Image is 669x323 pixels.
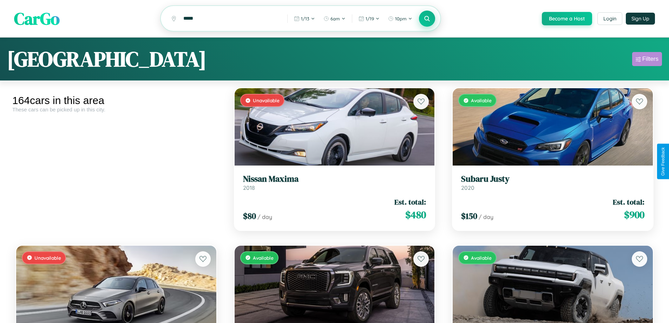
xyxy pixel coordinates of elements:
[34,255,61,261] span: Unavailable
[405,208,426,222] span: $ 480
[290,13,319,24] button: 1/13
[613,197,644,207] span: Est. total:
[624,208,644,222] span: $ 900
[7,45,206,73] h1: [GEOGRAPHIC_DATA]
[632,52,662,66] button: Filters
[253,255,274,261] span: Available
[394,197,426,207] span: Est. total:
[461,184,474,191] span: 2020
[253,97,280,103] span: Unavailable
[330,16,340,21] span: 6am
[642,56,658,63] div: Filters
[471,255,492,261] span: Available
[243,174,426,184] h3: Nissan Maxima
[471,97,492,103] span: Available
[257,213,272,220] span: / day
[542,12,592,25] button: Become a Host
[14,7,60,30] span: CarGo
[385,13,416,24] button: 10pm
[461,174,644,191] a: Subaru Justy2020
[661,147,665,176] div: Give Feedback
[366,16,374,21] span: 1 / 19
[597,12,622,25] button: Login
[320,13,349,24] button: 6am
[243,210,256,222] span: $ 80
[395,16,407,21] span: 10pm
[461,210,477,222] span: $ 150
[243,184,255,191] span: 2018
[301,16,309,21] span: 1 / 13
[479,213,493,220] span: / day
[12,106,220,112] div: These cars can be picked up in this city.
[243,174,426,191] a: Nissan Maxima2018
[12,95,220,106] div: 164 cars in this area
[626,13,655,25] button: Sign Up
[355,13,383,24] button: 1/19
[461,174,644,184] h3: Subaru Justy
